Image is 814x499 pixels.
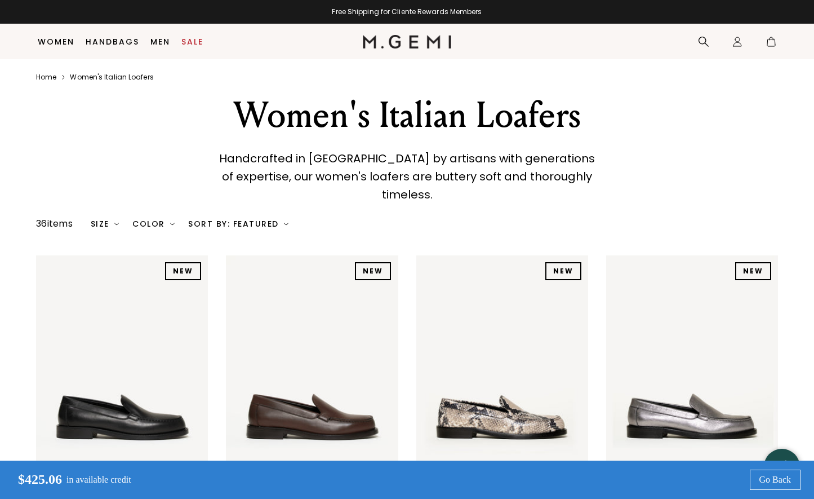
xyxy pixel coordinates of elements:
img: chevron-down.svg [284,222,288,226]
a: Go Back [750,470,800,490]
a: Sale [181,37,203,46]
p: $425.06 [9,472,62,488]
div: NEW [355,262,391,280]
img: The Olivia [208,255,380,485]
img: M.Gemi [363,35,451,48]
div: NEW [735,262,771,280]
img: The Olivia [398,255,570,485]
img: chevron-down.svg [114,222,119,226]
img: The Olivia [416,255,588,485]
div: Let's Chat [764,460,800,474]
a: Women [38,37,74,46]
a: Women's italian loafers [70,73,153,82]
div: Color [132,219,175,228]
a: Home [36,73,56,82]
img: The Olivia [588,255,760,485]
div: Size [91,219,119,228]
a: Men [150,37,170,46]
div: 36 items [36,217,73,231]
img: The Olivia [226,255,398,485]
div: NEW [165,262,201,280]
div: Sort By: Featured [188,219,288,228]
div: NEW [545,262,581,280]
img: The Olivia [606,255,778,485]
p: in available credit [66,475,131,485]
a: Handbags [86,37,139,46]
img: The Olivia [36,255,208,485]
div: Women's Italian Loafers [212,95,603,136]
img: chevron-down.svg [170,222,175,226]
p: Handcrafted in [GEOGRAPHIC_DATA] by artisans with generations of expertise, our women's loafers a... [217,149,597,204]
